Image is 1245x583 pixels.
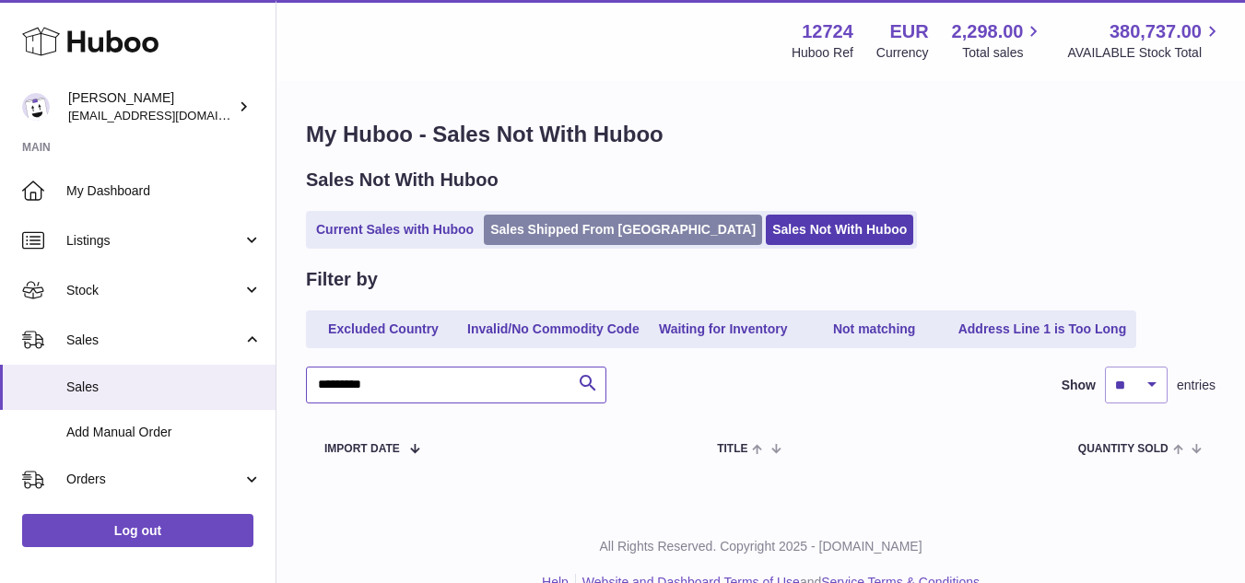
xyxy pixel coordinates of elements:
[1110,19,1202,44] span: 380,737.00
[484,215,762,245] a: Sales Shipped From [GEOGRAPHIC_DATA]
[310,215,480,245] a: Current Sales with Huboo
[876,44,929,62] div: Currency
[66,182,262,200] span: My Dashboard
[66,471,242,488] span: Orders
[801,314,948,344] a: Not matching
[1067,19,1223,62] a: 380,737.00 AVAILABLE Stock Total
[952,19,1024,44] span: 2,298.00
[306,168,499,192] h2: Sales Not With Huboo
[952,19,1045,62] a: 2,298.00 Total sales
[66,232,242,250] span: Listings
[461,314,646,344] a: Invalid/No Commodity Code
[766,215,913,245] a: Sales Not With Huboo
[889,19,928,44] strong: EUR
[962,44,1044,62] span: Total sales
[66,424,262,441] span: Add Manual Order
[1177,377,1216,394] span: entries
[802,19,853,44] strong: 12724
[1062,377,1096,394] label: Show
[324,443,400,455] span: Import date
[66,332,242,349] span: Sales
[952,314,1133,344] a: Address Line 1 is Too Long
[22,514,253,547] a: Log out
[310,314,457,344] a: Excluded Country
[1067,44,1223,62] span: AVAILABLE Stock Total
[1078,443,1169,455] span: Quantity Sold
[306,267,378,292] h2: Filter by
[66,379,262,396] span: Sales
[22,93,50,121] img: internalAdmin-12724@internal.huboo.com
[717,443,747,455] span: Title
[792,44,853,62] div: Huboo Ref
[306,120,1216,149] h1: My Huboo - Sales Not With Huboo
[650,314,797,344] a: Waiting for Inventory
[291,538,1230,555] p: All Rights Reserved. Copyright 2025 - [DOMAIN_NAME]
[68,89,234,124] div: [PERSON_NAME]
[66,282,242,299] span: Stock
[68,108,271,122] span: [EMAIL_ADDRESS][DOMAIN_NAME]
